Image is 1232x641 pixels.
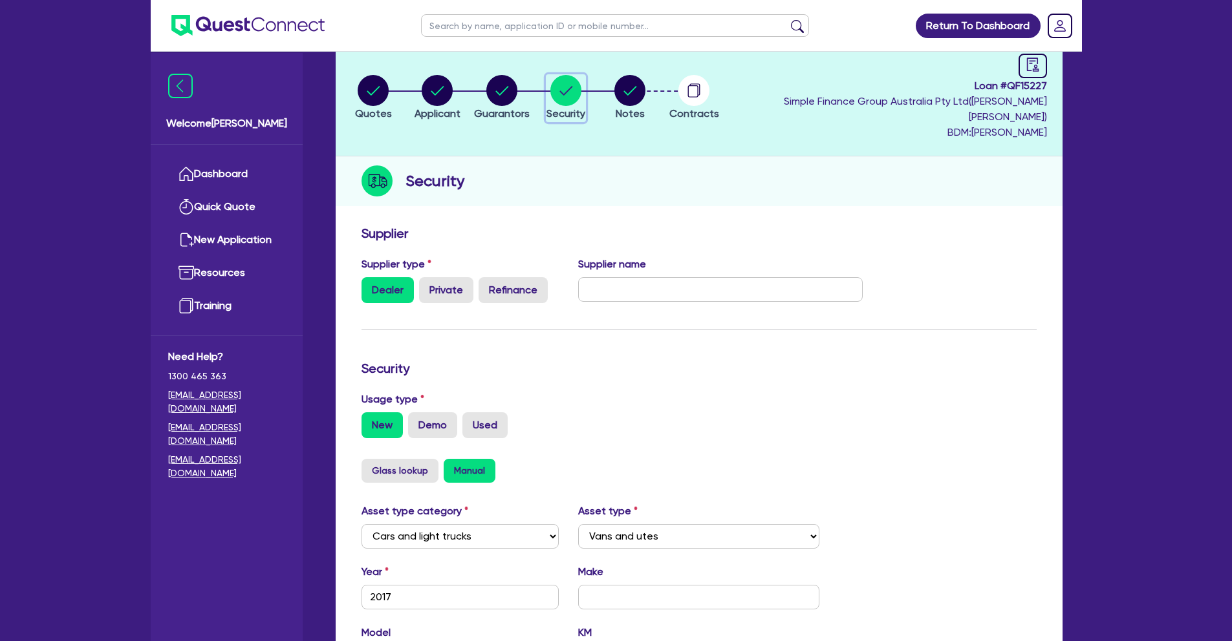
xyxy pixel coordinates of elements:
button: Guarantors [473,74,530,122]
a: Dashboard [168,158,285,191]
label: Year [362,564,389,580]
label: Private [419,277,473,303]
label: Asset type category [362,503,468,519]
img: icon-menu-close [168,74,193,98]
span: Need Help? [168,349,285,364]
label: Dealer [362,277,414,303]
label: Demo [408,412,457,438]
label: Make [578,564,603,580]
span: Quotes [355,107,392,120]
label: Supplier name [578,257,646,272]
a: [EMAIL_ADDRESS][DOMAIN_NAME] [168,421,285,448]
img: quick-quote [178,199,194,215]
img: quest-connect-logo-blue [171,15,325,36]
span: Notes [616,107,645,120]
a: New Application [168,224,285,257]
span: Loan # QF15227 [729,78,1047,94]
h3: Supplier [362,226,1037,241]
img: step-icon [362,165,393,196]
span: BDM: [PERSON_NAME] [729,125,1047,140]
span: Applicant [415,107,460,120]
input: Search by name, application ID or mobile number... [421,14,809,37]
img: training [178,298,194,313]
label: KM [578,625,592,640]
button: Notes [614,74,646,122]
img: resources [178,265,194,280]
label: Usage type [362,392,424,407]
span: Contracts [669,107,719,120]
span: Welcome [PERSON_NAME] [166,116,287,131]
label: Used [462,412,508,438]
a: Resources [168,257,285,289]
a: Dropdown toggle [1043,9,1077,43]
a: Training [168,289,285,322]
button: Applicant [414,74,461,122]
h2: Security [405,169,464,193]
span: Guarantors [474,107,530,120]
button: Contracts [669,74,720,122]
a: audit [1019,54,1047,78]
label: Supplier type [362,257,431,272]
span: 1300 465 363 [168,370,285,383]
a: Return To Dashboard [916,14,1041,38]
span: Simple Finance Group Australia Pty Ltd ( [PERSON_NAME] [PERSON_NAME] ) [784,95,1047,123]
a: Quick Quote [168,191,285,224]
button: Security [546,74,586,122]
h3: Security [362,361,1037,376]
label: Asset type [578,503,638,519]
button: Quotes [354,74,393,122]
span: Security [546,107,585,120]
img: new-application [178,232,194,247]
a: [EMAIL_ADDRESS][DOMAIN_NAME] [168,453,285,480]
label: New [362,412,403,438]
button: Manual [444,459,495,483]
label: Model [362,625,391,640]
label: Refinance [479,277,548,303]
span: audit [1026,58,1040,72]
button: Glass lookup [362,459,438,483]
a: [EMAIL_ADDRESS][DOMAIN_NAME] [168,388,285,415]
